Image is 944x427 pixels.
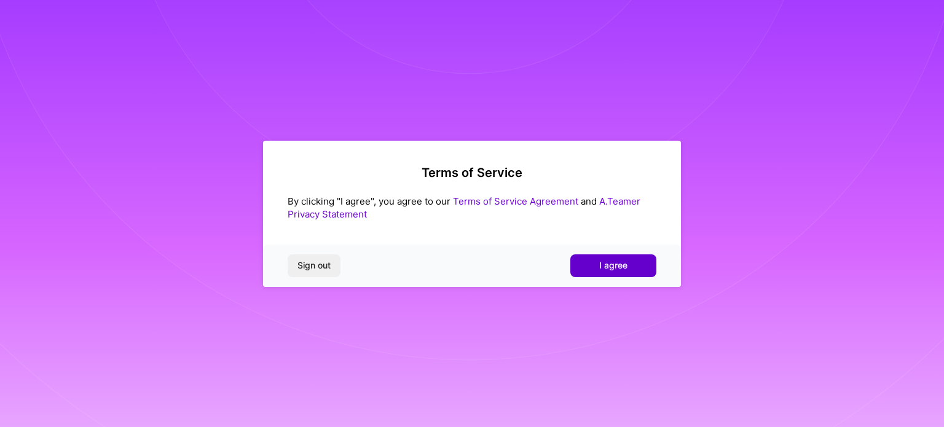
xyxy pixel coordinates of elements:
h2: Terms of Service [288,165,656,180]
span: I agree [599,259,627,272]
a: Terms of Service Agreement [453,195,578,207]
span: Sign out [297,259,331,272]
button: I agree [570,254,656,276]
div: By clicking "I agree", you agree to our and [288,195,656,221]
button: Sign out [288,254,340,276]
